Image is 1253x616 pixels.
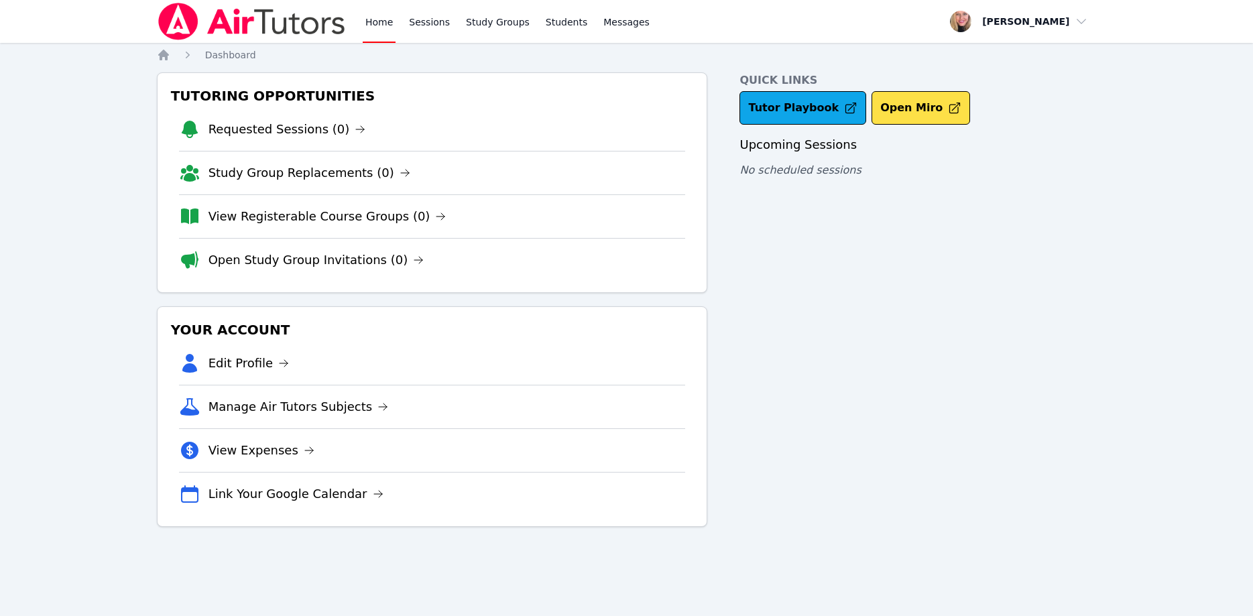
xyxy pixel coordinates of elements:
[603,15,650,29] span: Messages
[739,164,861,176] span: No scheduled sessions
[208,397,389,416] a: Manage Air Tutors Subjects
[157,48,1097,62] nav: Breadcrumb
[168,318,697,342] h3: Your Account
[168,84,697,108] h3: Tutoring Opportunities
[208,251,424,269] a: Open Study Group Invitations (0)
[739,135,1096,154] h3: Upcoming Sessions
[208,164,410,182] a: Study Group Replacements (0)
[208,120,366,139] a: Requested Sessions (0)
[157,3,347,40] img: Air Tutors
[205,50,256,60] span: Dashboard
[205,48,256,62] a: Dashboard
[208,207,446,226] a: View Registerable Course Groups (0)
[739,91,866,125] a: Tutor Playbook
[739,72,1096,88] h4: Quick Links
[872,91,970,125] button: Open Miro
[208,354,290,373] a: Edit Profile
[208,441,314,460] a: View Expenses
[208,485,383,503] a: Link Your Google Calendar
